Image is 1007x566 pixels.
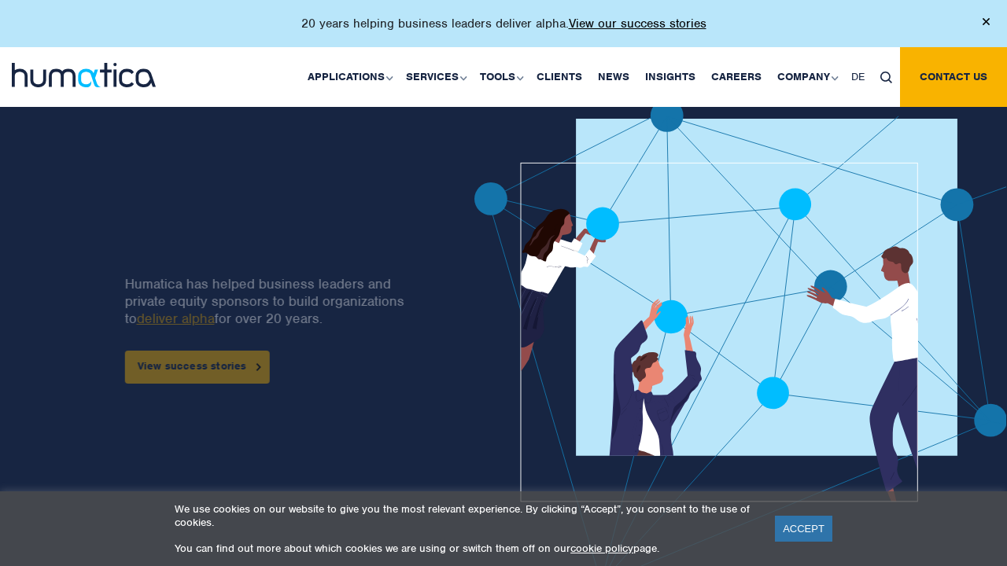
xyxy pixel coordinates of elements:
[12,63,156,87] img: logo
[124,275,418,327] p: Humatica has helped business leaders and private equity sponsors to build organizations to for ov...
[398,47,472,107] a: Services
[703,47,769,107] a: Careers
[256,363,260,370] img: arrowicon
[775,516,832,542] a: ACCEPT
[175,542,755,555] p: You can find out more about which cookies we are using or switch them off on our page.
[843,47,872,107] a: DE
[769,47,843,107] a: Company
[136,310,214,327] a: deliver alpha
[590,47,637,107] a: News
[900,47,1007,107] a: Contact us
[880,72,892,83] img: search_icon
[472,47,529,107] a: Tools
[570,542,633,555] a: cookie policy
[637,47,703,107] a: Insights
[569,16,706,31] a: View our success stories
[300,47,398,107] a: Applications
[175,502,755,529] p: We use cookies on our website to give you the most relevant experience. By clicking “Accept”, you...
[529,47,590,107] a: Clients
[851,70,865,83] span: DE
[124,351,269,384] a: View success stories
[301,16,706,31] p: 20 years helping business leaders deliver alpha.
